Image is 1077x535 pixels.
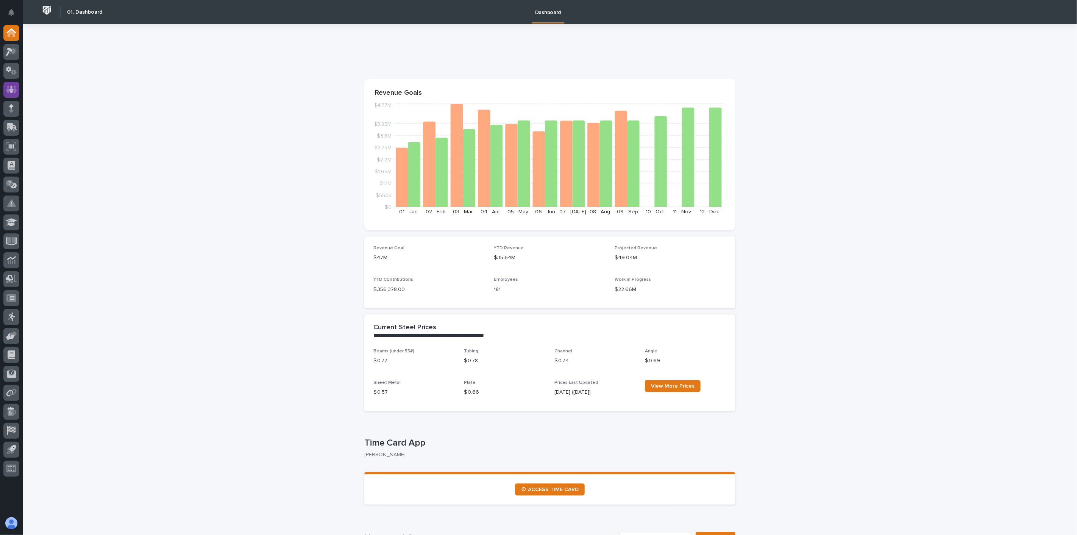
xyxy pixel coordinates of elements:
[385,205,392,210] tspan: $0
[615,254,726,262] p: $49.04M
[673,209,691,214] text: 11 - Nov
[554,380,598,385] span: Prices Last Updated
[494,254,606,262] p: $35.64M
[645,357,726,365] p: $ 0.69
[67,9,102,16] h2: 01. Dashboard
[464,349,478,354] span: Tubing
[615,277,651,282] span: Work in Progress
[3,5,19,20] button: Notifications
[464,357,545,365] p: $ 0.78
[617,209,638,214] text: 09 - Sep
[494,286,606,294] p: 181
[464,388,545,396] p: $ 0.66
[373,277,413,282] span: YTD Contributions
[40,3,54,17] img: Workspace Logo
[9,9,19,21] div: Notifications
[376,192,392,198] tspan: $550K
[373,349,414,354] span: Beams (under 55#)
[375,169,392,174] tspan: $1.65M
[700,209,719,214] text: 12 - Dec
[615,246,657,250] span: Projected Revenue
[364,438,732,449] p: Time Card App
[426,209,446,214] text: 02 - Feb
[374,121,392,127] tspan: $3.85M
[515,483,585,496] a: ⏲ ACCESS TIME CARD
[373,254,485,262] p: $47M
[453,209,473,214] text: 03 - Mar
[377,157,392,162] tspan: $2.2M
[373,380,401,385] span: Sheet Metal
[494,277,518,282] span: Employees
[373,357,455,365] p: $ 0.77
[494,246,524,250] span: YTD Revenue
[521,487,579,492] span: ⏲ ACCESS TIME CARD
[481,209,500,214] text: 04 - Apr
[645,380,701,392] a: View More Prices
[507,209,528,214] text: 05 - May
[379,181,392,186] tspan: $1.1M
[3,515,19,531] button: users-avatar
[535,209,555,214] text: 06 - Jun
[554,349,572,354] span: Channel
[464,380,476,385] span: Plate
[554,357,636,365] p: $ 0.74
[615,286,726,294] p: $22.66M
[373,388,455,396] p: $ 0.57
[364,452,729,458] p: [PERSON_NAME]
[373,324,436,332] h2: Current Steel Prices
[399,209,418,214] text: 01 - Jan
[375,89,725,97] p: Revenue Goals
[559,209,586,214] text: 07 - [DATE]
[554,388,636,396] p: [DATE] ([DATE])
[374,145,392,150] tspan: $2.75M
[590,209,610,214] text: 08 - Aug
[377,133,392,139] tspan: $3.3M
[374,103,392,108] tspan: $4.77M
[373,286,485,294] p: $ 356,378.00
[651,383,695,389] span: View More Prices
[646,209,664,214] text: 10 - Oct
[645,349,657,354] span: Angle
[373,246,404,250] span: Revenue Goal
